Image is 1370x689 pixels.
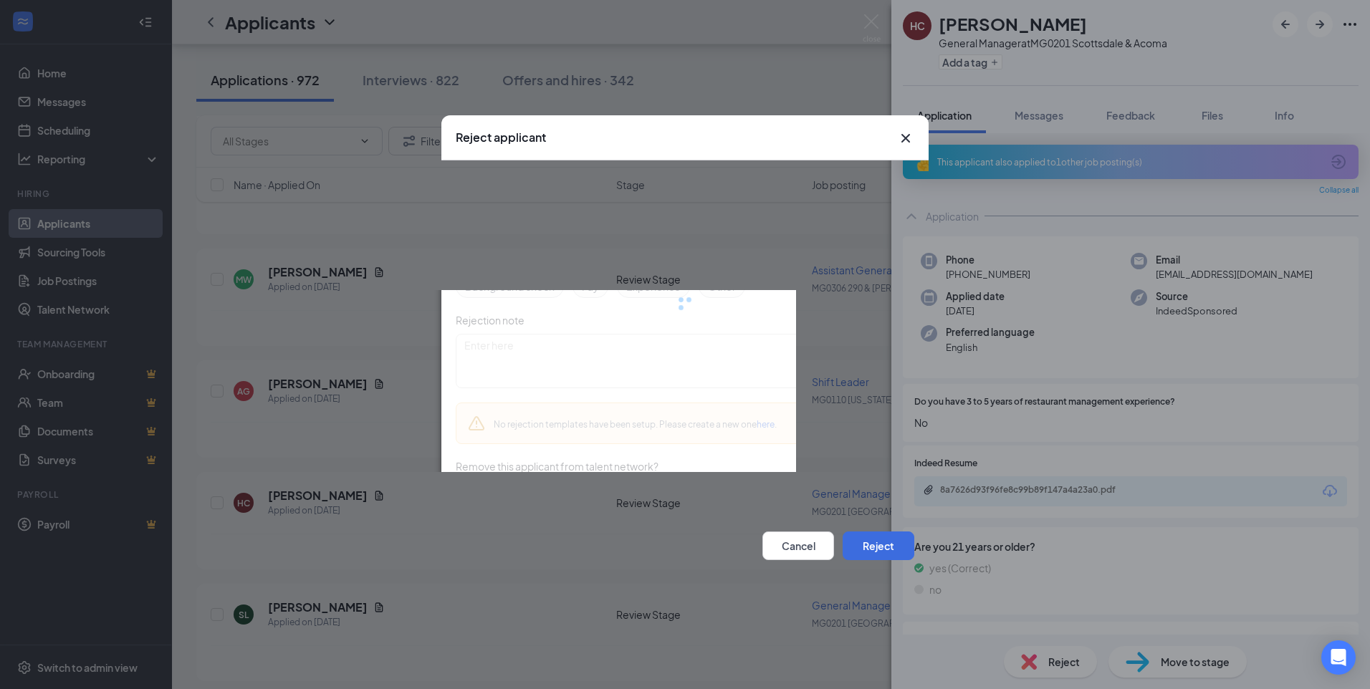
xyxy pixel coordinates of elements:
[843,531,914,560] button: Reject
[1321,640,1356,675] div: Open Intercom Messenger
[762,531,834,560] button: Cancel
[897,130,914,147] button: Close
[456,130,546,145] h3: Reject applicant
[897,130,914,147] svg: Cross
